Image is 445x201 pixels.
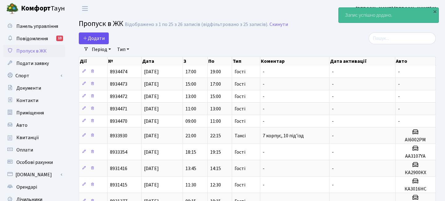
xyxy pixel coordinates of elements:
[332,149,334,156] span: -
[3,70,65,82] a: Спорт
[332,165,334,172] span: -
[16,85,41,92] span: Документи
[235,182,245,187] span: Гості
[144,149,159,156] span: [DATE]
[89,44,113,55] a: Період
[235,82,245,87] span: Гості
[110,118,127,125] span: 8934470
[16,134,39,141] span: Квитанції
[210,149,221,156] span: 19:15
[3,169,65,181] a: [DOMAIN_NAME]
[16,122,28,129] span: Авто
[263,93,265,100] span: -
[3,144,65,156] a: Оплати
[398,93,400,100] span: -
[3,107,65,119] a: Приміщення
[110,93,127,100] span: 8934472
[108,57,142,66] th: №
[235,69,245,74] span: Гості
[79,32,109,44] a: Додати
[110,132,127,139] span: 8933930
[210,68,221,75] span: 19:00
[210,118,221,125] span: 11:00
[356,5,438,12] a: [PERSON_NAME] [PERSON_NAME] М.
[6,2,19,15] img: logo.png
[398,137,433,143] h5: AI6002PM
[235,94,245,99] span: Гості
[332,93,334,100] span: -
[398,170,433,176] h5: КА2900КХ
[83,35,105,42] span: Додати
[398,68,400,75] span: -
[329,57,396,66] th: Дата активації
[235,119,245,124] span: Гості
[232,57,260,66] th: Тип
[3,181,65,193] a: Орендарі
[332,182,334,188] span: -
[263,132,304,139] span: 7 корпус, 10 під'їзд
[21,3,51,13] b: Комфорт
[332,81,334,88] span: -
[185,68,196,75] span: 17:00
[142,57,183,66] th: Дата
[260,57,329,66] th: Коментар
[398,105,400,112] span: -
[339,8,439,23] div: Запис успішно додано.
[144,132,159,139] span: [DATE]
[144,118,159,125] span: [DATE]
[369,32,436,44] input: Пошук...
[210,182,221,188] span: 12:30
[263,165,265,172] span: -
[263,68,265,75] span: -
[3,57,65,70] a: Подати заявку
[183,57,208,66] th: З
[210,93,221,100] span: 15:00
[16,184,37,190] span: Орендарі
[16,60,49,67] span: Подати заявку
[144,165,159,172] span: [DATE]
[110,68,127,75] span: 8934474
[332,118,334,125] span: -
[79,18,123,29] span: Пропуск в ЖК
[332,132,334,139] span: -
[185,182,196,188] span: 11:30
[185,93,196,100] span: 13:00
[263,105,265,112] span: -
[185,118,196,125] span: 09:00
[185,105,196,112] span: 11:00
[110,81,127,88] span: 8934473
[235,133,246,138] span: Таксі
[185,149,196,156] span: 18:15
[3,45,65,57] a: Пропуск в ЖК
[110,165,127,172] span: 8931416
[235,166,245,171] span: Гості
[110,182,127,188] span: 8931415
[125,22,268,28] div: Відображено з 1 по 25 з 26 записів (відфільтровано з 25 записів).
[235,106,245,111] span: Гості
[395,57,436,66] th: Авто
[16,35,48,42] span: Повідомлення
[185,132,196,139] span: 21:00
[144,68,159,75] span: [DATE]
[115,44,132,55] a: Тип
[16,97,38,104] span: Контакти
[3,131,65,144] a: Квитанції
[210,81,221,88] span: 17:00
[16,109,44,116] span: Приміщення
[210,132,221,139] span: 22:15
[79,57,108,66] th: Дії
[263,182,265,188] span: -
[3,20,65,32] a: Панель управління
[210,105,221,112] span: 13:00
[16,159,53,166] span: Особові рахунки
[235,150,245,155] span: Гості
[185,81,196,88] span: 15:00
[263,81,265,88] span: -
[208,57,232,66] th: По
[110,149,127,156] span: 8933354
[110,105,127,112] span: 8934471
[3,94,65,107] a: Контакти
[16,48,47,54] span: Пропуск в ЖК
[3,119,65,131] a: Авто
